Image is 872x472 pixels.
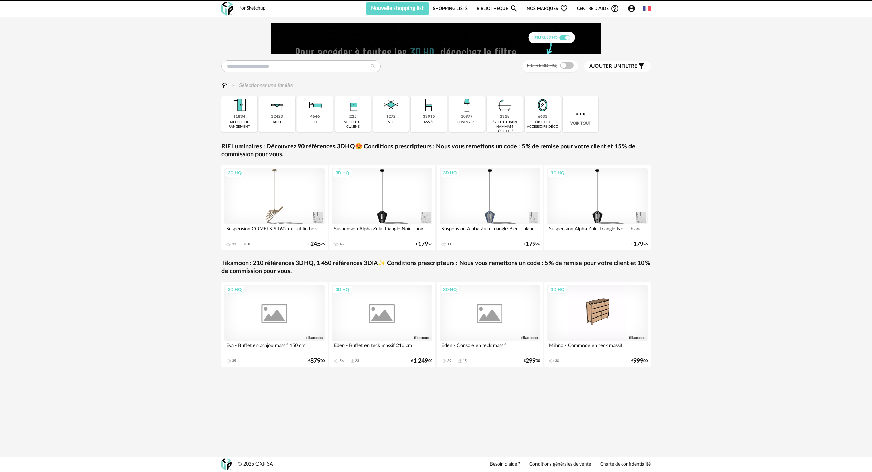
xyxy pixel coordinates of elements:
img: Table.png [268,96,286,114]
div: 3D HQ [548,168,567,177]
span: Magnify icon [510,4,518,13]
div: Eva - Buffet en acajou massif 150 cm [224,341,325,355]
a: Shopping Lists [433,2,468,15]
div: 33 [232,242,236,247]
div: 15 [463,359,467,363]
div: 11 [447,242,451,247]
div: Suspension Alpha Zulu Triangle Noir - noir [332,224,432,238]
div: Sélectionner une famille [231,82,293,89]
div: € 00 [524,359,540,363]
img: fr [643,5,651,12]
div: Voir tout [563,96,598,132]
div: € 26 [524,242,540,247]
img: Miroir.png [533,96,552,114]
span: Help Circle Outline icon [611,4,619,13]
img: Assise.png [420,96,438,114]
span: Filtre 3D HQ [527,63,557,68]
div: assise [424,120,434,125]
div: € 00 [308,359,325,363]
div: 2318 [500,114,510,119]
span: 299 [526,359,536,363]
span: Ajouter un [589,64,621,69]
div: 11834 [233,114,245,119]
span: 179 [526,242,536,247]
div: 3D HQ [440,285,460,294]
img: Luminaire.png [457,96,476,114]
div: luminaire [457,120,476,125]
div: lit [313,120,317,125]
div: table [272,120,282,125]
div: € 26 [631,242,648,247]
a: Charte de confidentialité [600,461,651,468]
a: 3D HQ Suspension Alpha Zulu Triangle Bleu - blanc 11 €17926 [437,165,543,250]
a: RIF Luminaires : Découvrez 90 références 3DHQ😍 Conditions prescripteurs : Nous vous remettons un ... [221,143,651,159]
div: 3D HQ [332,168,352,177]
div: 1272 [386,114,396,119]
div: 3D HQ [225,285,245,294]
div: 3D HQ [332,285,352,294]
div: 3D HQ [548,285,567,294]
a: Conditions générales de vente [529,461,591,468]
a: 3D HQ Suspension COMETS S L60cm - kit lin bois 33 Download icon 10 €24526 [221,165,328,250]
div: 33915 [423,114,435,119]
div: Suspension Alpha Zulu Triangle Bleu - blanc [440,224,540,238]
div: 35 [232,359,236,363]
span: filtre [589,63,637,70]
div: € 00 [411,359,432,363]
div: 30 [555,359,559,363]
span: Centre d'aideHelp Circle Outline icon [577,4,619,13]
span: 179 [633,242,643,247]
div: € 26 [416,242,432,247]
a: 3D HQ Milano - Commode en teck massif 30 €99900 [544,282,651,367]
div: 10977 [461,114,473,119]
div: 12423 [271,114,283,119]
a: Besoin d'aide ? [490,461,520,468]
div: 56 [340,359,344,363]
a: 3D HQ Eden - Console en teck massif 39 Download icon 15 €29900 [437,282,543,367]
img: FILTRE%20HQ%20NEW_V1%20(4).gif [271,23,601,54]
div: € 00 [631,359,648,363]
a: Tikamoon : 210 références 3DHQ, 1 450 références 3DIA✨ Conditions prescripteurs : Nous vous remet... [221,260,651,276]
span: Filter icon [637,62,645,70]
div: © 2025 OXP SA [238,461,273,468]
img: Sol.png [382,96,400,114]
span: 879 [310,359,321,363]
img: Literie.png [306,96,324,114]
img: svg+xml;base64,PHN2ZyB3aWR0aD0iMTYiIGhlaWdodD0iMTYiIHZpZXdCb3g9IjAgMCAxNiAxNiIgZmlsbD0ibm9uZSIgeG... [231,82,236,89]
img: more.7b13dc1.svg [574,108,587,120]
div: 23 [355,359,359,363]
div: 225 [349,114,357,119]
div: 3D HQ [440,168,460,177]
span: Download icon [350,359,355,364]
div: Suspension Alpha Zulu Triangle Noir - blanc [547,224,648,238]
div: Eden - Console en teck massif [440,341,540,355]
a: BibliothèqueMagnify icon [477,2,518,15]
div: 6631 [538,114,547,119]
div: meuble de rangement [223,120,255,129]
div: Milano - Commode en teck massif [547,341,648,355]
a: 3D HQ Eva - Buffet en acajou massif 150 cm 35 €87900 [221,282,328,367]
div: for Sketchup [239,5,266,12]
span: 245 [310,242,321,247]
button: Nouvelle shopping list [366,2,429,15]
div: objet et accessoire déco [527,120,558,129]
div: sol [388,120,394,125]
span: Account Circle icon [627,4,639,13]
span: Nouvelle shopping list [371,5,424,11]
img: Rangement.png [344,96,362,114]
img: svg+xml;base64,PHN2ZyB3aWR0aD0iMTYiIGhlaWdodD0iMTciIHZpZXdCb3g9IjAgMCAxNiAxNyIgZmlsbD0ibm9uZSIgeG... [221,82,228,89]
a: 3D HQ Suspension Alpha Zulu Triangle Noir - blanc €17926 [544,165,651,250]
div: 4646 [310,114,320,119]
img: Salle%20de%20bain.png [496,96,514,114]
img: Meuble%20de%20rangement.png [230,96,249,114]
img: OXP [221,2,233,16]
span: Download icon [242,242,247,247]
div: € 26 [308,242,325,247]
a: 3D HQ Suspension Alpha Zulu Triangle Noir - noir 45 €17926 [329,165,435,250]
a: 3D HQ Eden - Buffet en teck massif 210 cm 56 Download icon 23 €1 24900 [329,282,435,367]
span: Download icon [457,359,463,364]
div: Suspension COMETS S L60cm - kit lin bois [224,224,325,238]
button: Ajouter unfiltre Filter icon [584,61,651,72]
span: Account Circle icon [627,4,636,13]
div: 39 [447,359,451,363]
